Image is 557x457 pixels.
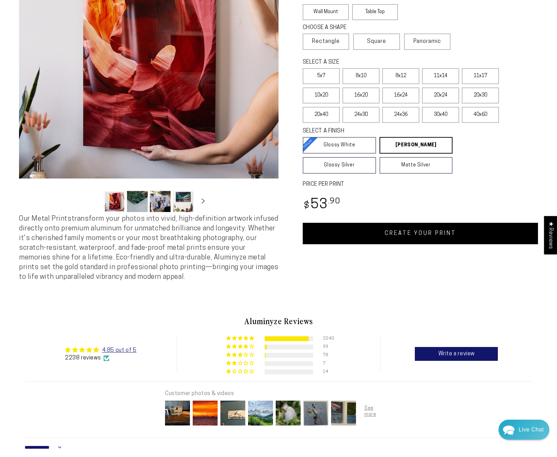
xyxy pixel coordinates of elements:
[323,361,331,366] div: 7
[422,68,459,84] label: 11x14
[343,107,380,123] label: 24x30
[219,399,247,427] img: User picture
[323,345,331,349] div: 99
[303,88,340,103] label: 10x20
[343,68,380,84] label: 8x10
[303,198,340,212] bdi: 53
[380,137,453,154] a: [PERSON_NAME]
[226,344,255,349] div: 4% (99) reviews with 4 star rating
[247,399,274,427] img: User picture
[164,399,191,427] img: User picture
[330,399,357,427] img: User picture
[303,107,340,123] label: 20x40
[382,88,419,103] label: 16x24
[302,399,330,427] img: User picture
[303,127,436,135] legend: SELECT A FINISH
[323,353,331,358] div: 78
[328,198,340,205] sup: .90
[191,399,219,427] img: User picture
[380,157,453,174] a: Matte Silver
[304,201,310,211] span: $
[150,191,171,212] button: Load image 3 in gallery view
[352,4,398,20] label: Table Top
[65,346,136,354] div: Average rating is 4.85 stars
[343,88,380,103] label: 16x20
[303,223,538,244] a: CREATE YOUR PRINT
[103,355,109,361] img: Verified Checkmark
[25,441,63,455] select: Sort dropdown
[25,315,532,327] h2: Aluminyze Reviews
[303,24,393,32] legend: CHOOSE A SHAPE
[303,68,340,84] label: 5x7
[422,88,459,103] label: 20x24
[173,191,193,212] button: Load image 4 in gallery view
[226,361,255,366] div: 0% (7) reviews with 2 star rating
[303,58,441,66] legend: SELECT A SIZE
[87,194,102,209] button: Slide left
[19,216,278,281] span: Our Metal Prints transform your photos into vivid, high-definition artwork infused directly onto ...
[462,88,499,103] label: 20x30
[165,390,384,397] div: Customer photos & videos
[226,369,255,374] div: 1% (14) reviews with 1 star rating
[415,347,498,361] a: Write a review
[323,336,331,341] div: 2040
[226,336,255,341] div: 91% (2040) reviews with 5 star rating
[274,399,302,427] img: User picture
[303,157,376,174] a: Glossy Silver
[303,4,349,20] label: Wall Mount
[422,107,459,123] label: 30x40
[382,107,419,123] label: 24x36
[226,353,255,358] div: 3% (78) reviews with 3 star rating
[195,194,211,209] button: Slide right
[303,137,376,154] a: Glossy White
[462,107,499,123] label: 40x60
[102,348,137,353] a: 4.85 out of 5
[323,369,331,374] div: 14
[462,68,499,84] label: 11x17
[65,354,136,362] div: 2238 reviews
[499,420,549,440] div: Chat widget toggle
[367,37,386,46] span: Square
[127,191,148,212] button: Load image 2 in gallery view
[382,68,419,84] label: 8x12
[544,216,557,254] div: Click to open Judge.me floating reviews tab
[519,420,544,440] div: Contact Us Directly
[104,191,125,212] button: Load image 1 in gallery view
[303,181,538,189] label: PRICE PER PRINT
[312,37,340,46] span: Rectangle
[357,399,385,427] img: User picture
[413,39,441,44] span: Panoramic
